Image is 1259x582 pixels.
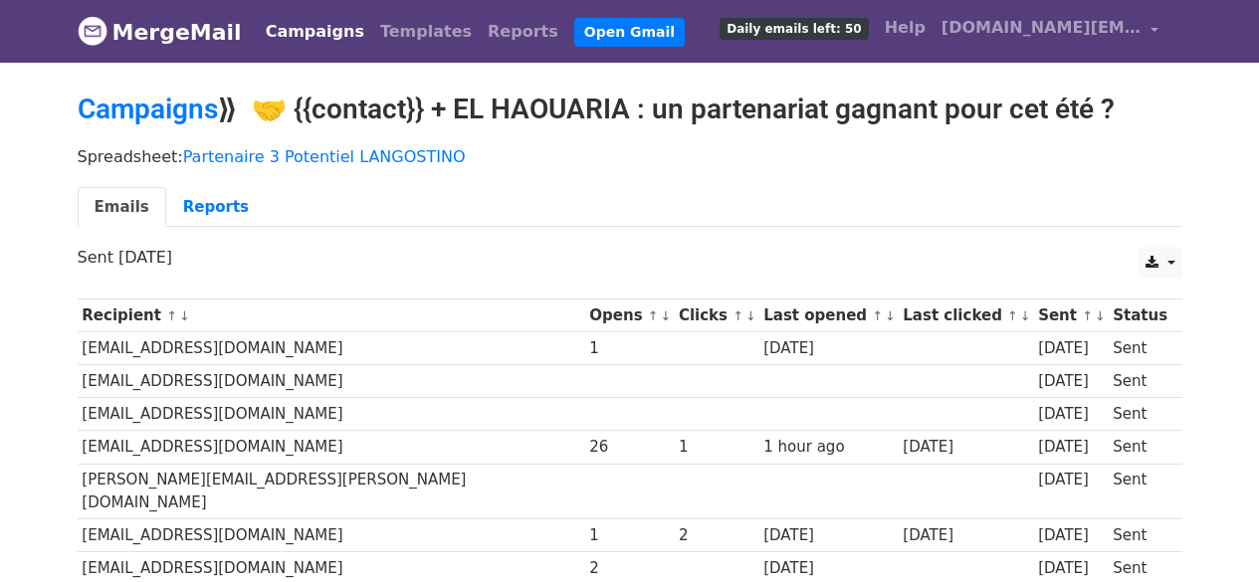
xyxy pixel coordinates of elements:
th: Last opened [758,299,898,332]
a: Campaigns [258,12,372,52]
td: Sent [1108,431,1171,464]
th: Sent [1033,299,1108,332]
a: Campaigns [78,93,218,125]
td: Sent [1108,519,1171,552]
a: ↑ [166,308,177,323]
th: Last clicked [899,299,1034,332]
a: Partenaire 3 Potentiel LANGOSTINO [183,147,466,166]
span: Daily emails left: 50 [720,18,868,40]
a: Daily emails left: 50 [712,8,876,48]
p: Spreadsheet: [78,146,1182,167]
div: 1 hour ago [763,436,893,459]
a: ↑ [872,308,883,323]
td: [PERSON_NAME][EMAIL_ADDRESS][PERSON_NAME][DOMAIN_NAME] [78,464,585,519]
a: Templates [372,12,480,52]
iframe: Chat Widget [1159,486,1259,582]
td: Sent [1108,464,1171,519]
a: ↑ [733,308,743,323]
th: Recipient [78,299,585,332]
div: 1 [679,436,754,459]
a: [DOMAIN_NAME][EMAIL_ADDRESS][DOMAIN_NAME] [934,8,1166,55]
td: [EMAIL_ADDRESS][DOMAIN_NAME] [78,519,585,552]
div: [DATE] [763,557,893,580]
a: Emails [78,187,166,228]
div: [DATE] [1038,403,1104,426]
td: [EMAIL_ADDRESS][DOMAIN_NAME] [78,398,585,431]
div: 2 [679,524,754,547]
div: [DATE] [903,524,1028,547]
a: Reports [166,187,266,228]
a: Open Gmail [574,18,685,47]
a: ↓ [885,308,896,323]
a: ↑ [1082,308,1093,323]
div: 26 [589,436,669,459]
th: Clicks [674,299,758,332]
div: [DATE] [1038,524,1104,547]
div: [DATE] [903,436,1028,459]
div: [DATE] [763,337,893,360]
td: [EMAIL_ADDRESS][DOMAIN_NAME] [78,431,585,464]
td: Sent [1108,332,1171,365]
div: [DATE] [1038,370,1104,393]
p: Sent [DATE] [78,247,1182,268]
span: [DOMAIN_NAME][EMAIL_ADDRESS][DOMAIN_NAME] [942,16,1141,40]
a: MergeMail [78,11,242,53]
div: 1 [589,337,669,360]
th: Opens [585,299,675,332]
a: ↑ [648,308,659,323]
div: [DATE] [1038,337,1104,360]
h2: ⟫ 🤝 {{contact}} + EL HAOUARIA : un partenariat gagnant pour cet été ? [78,93,1182,126]
div: 2 [589,557,669,580]
div: [DATE] [1038,557,1104,580]
div: Widget de chat [1159,486,1259,582]
td: [EMAIL_ADDRESS][DOMAIN_NAME] [78,365,585,398]
a: ↓ [179,308,190,323]
a: Reports [480,12,566,52]
a: ↑ [1007,308,1018,323]
a: Help [877,8,934,48]
a: ↓ [661,308,672,323]
th: Status [1108,299,1171,332]
div: 1 [589,524,669,547]
td: [EMAIL_ADDRESS][DOMAIN_NAME] [78,332,585,365]
div: [DATE] [1038,436,1104,459]
div: [DATE] [763,524,893,547]
a: ↓ [745,308,756,323]
td: Sent [1108,365,1171,398]
td: Sent [1108,398,1171,431]
a: ↓ [1020,308,1031,323]
div: [DATE] [1038,469,1104,491]
img: MergeMail logo [78,16,107,46]
a: ↓ [1095,308,1106,323]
